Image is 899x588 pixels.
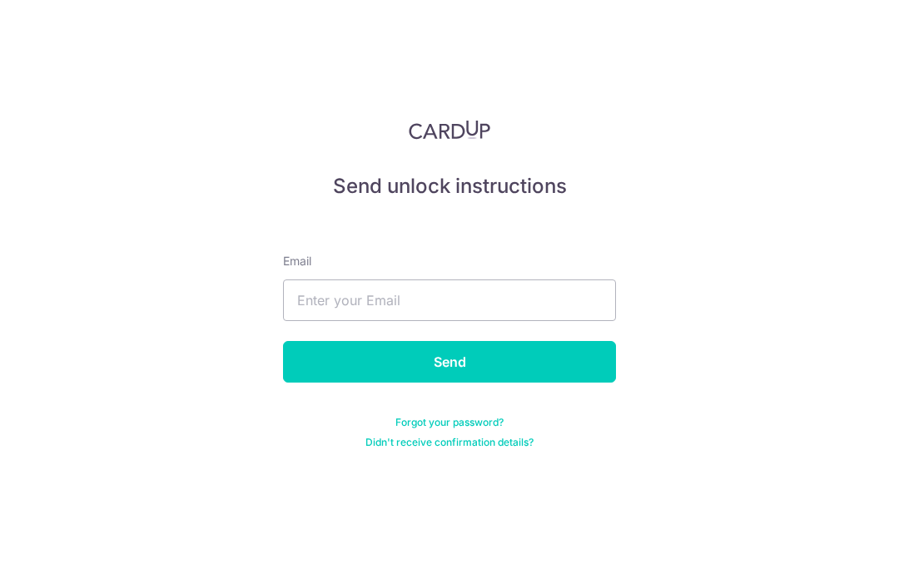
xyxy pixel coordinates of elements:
[365,436,534,449] a: Didn't receive confirmation details?
[283,279,616,321] input: Enter your Email
[283,254,311,268] span: translation missing: en.devise.label.Email
[283,341,616,383] input: Send
[283,173,616,200] h5: Send unlock instructions
[395,416,504,429] a: Forgot your password?
[409,120,490,140] img: CardUp Logo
